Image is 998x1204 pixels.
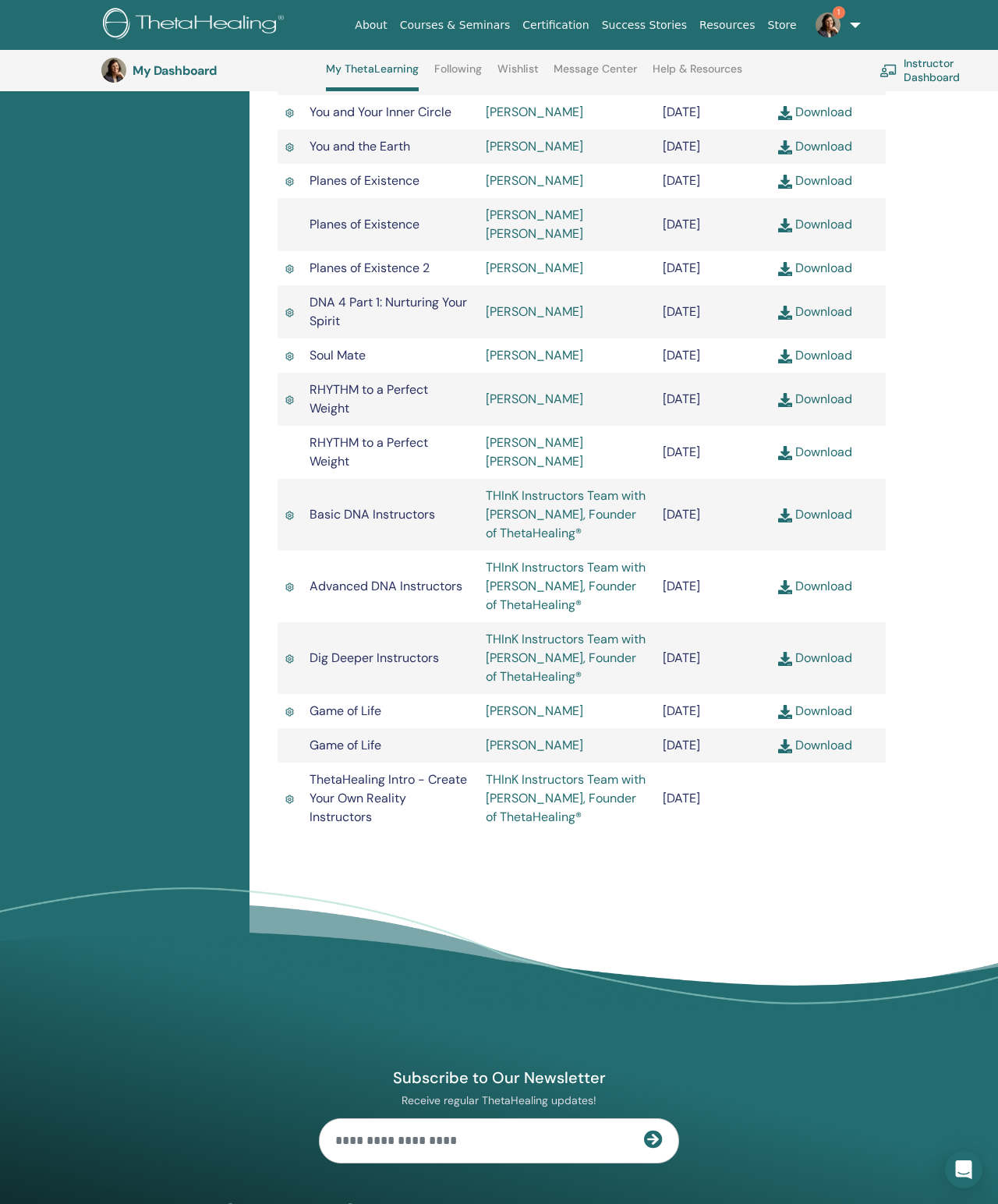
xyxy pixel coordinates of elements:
a: THInK Instructors Team with [PERSON_NAME], Founder of ThetaHealing® [486,771,646,825]
a: Download [778,391,852,407]
img: download.svg [778,262,792,276]
a: [PERSON_NAME] [PERSON_NAME] [486,207,583,242]
td: [DATE] [655,129,770,164]
span: Basic DNA Instructors [310,506,435,522]
img: download.svg [778,140,792,154]
td: [DATE] [655,198,770,251]
span: ThetaHealing Intro - Create Your Own Reality Instructors [310,771,467,825]
a: [PERSON_NAME] [486,391,583,407]
a: Wishlist [497,62,539,87]
a: Resources [693,11,762,40]
a: Certification [516,11,595,40]
a: [PERSON_NAME] [486,138,583,154]
a: Message Center [554,62,637,87]
img: Active Certificate [285,350,294,363]
img: download.svg [778,349,792,363]
a: [PERSON_NAME] [486,104,583,120]
span: DNA 4 Part 1: Nurturing Your Spirit [310,294,467,329]
a: Download [778,216,852,232]
a: [PERSON_NAME] [486,703,583,719]
a: Download [778,260,852,276]
span: 1 [833,6,845,19]
span: Planes of Existence [310,172,419,189]
td: [DATE] [655,622,770,694]
a: Help & Resources [653,62,742,87]
span: Planes of Existence 2 [310,260,430,276]
a: Download [778,578,852,594]
img: Active Certificate [285,306,294,319]
td: [DATE] [655,426,770,479]
span: Game of Life [310,737,381,753]
img: chalkboard-teacher.svg [879,64,897,77]
td: [DATE] [655,694,770,728]
a: Following [434,62,482,87]
td: [DATE] [655,479,770,551]
a: About [349,11,393,40]
img: download.svg [778,580,792,594]
a: [PERSON_NAME] [486,172,583,189]
img: default.jpg [816,12,841,37]
td: [DATE] [655,338,770,373]
span: You and Your Inner Circle [310,104,451,120]
td: [DATE] [655,95,770,129]
td: [DATE] [655,763,770,834]
a: THInK Instructors Team with [PERSON_NAME], Founder of ThetaHealing® [486,487,646,541]
a: THInK Instructors Team with [PERSON_NAME], Founder of ThetaHealing® [486,559,646,613]
img: Active Certificate [285,263,294,275]
a: Download [778,104,852,120]
img: Active Certificate [285,107,294,119]
img: default.jpg [101,58,126,83]
p: Receive regular ThetaHealing updates! [319,1093,679,1107]
span: Advanced DNA Instructors [310,578,462,594]
span: Soul Mate [310,347,366,363]
td: [DATE] [655,164,770,198]
img: Active Certificate [285,653,294,665]
a: [PERSON_NAME] [486,303,583,320]
a: Download [778,506,852,522]
td: [DATE] [655,251,770,285]
span: Planes of Existence [310,216,419,232]
a: Store [762,11,803,40]
img: download.svg [778,446,792,460]
img: Active Certificate [285,581,294,593]
img: download.svg [778,175,792,189]
a: Download [778,650,852,666]
a: [PERSON_NAME] [486,347,583,363]
a: Download [778,138,852,154]
img: Active Certificate [285,509,294,522]
a: Success Stories [596,11,693,40]
span: RHYTHM to a Perfect Weight [310,434,428,469]
img: download.svg [778,218,792,232]
span: RHYTHM to a Perfect Weight [310,381,428,416]
a: Download [778,737,852,753]
span: You and the Earth [310,138,410,154]
a: Download [778,347,852,363]
img: download.svg [778,739,792,753]
img: Active Certificate [285,706,294,718]
a: Download [778,303,852,320]
img: Active Certificate [285,141,294,154]
div: Open Intercom Messenger [945,1151,982,1188]
a: My ThetaLearning [326,62,419,91]
img: Active Certificate [285,394,294,406]
h3: My Dashboard [133,63,288,78]
img: download.svg [778,306,792,320]
span: Dig Deeper Instructors [310,650,439,666]
a: [PERSON_NAME] [PERSON_NAME] [486,434,583,469]
a: Download [778,172,852,189]
td: [DATE] [655,285,770,338]
img: download.svg [778,508,792,522]
img: download.svg [778,652,792,666]
img: download.svg [778,393,792,407]
img: download.svg [778,705,792,719]
a: [PERSON_NAME] [486,737,583,753]
img: Active Certificate [285,175,294,188]
a: Download [778,703,852,719]
td: [DATE] [655,373,770,426]
h4: Subscribe to Our Newsletter [319,1068,679,1088]
a: Courses & Seminars [394,11,517,40]
a: [PERSON_NAME] [486,260,583,276]
img: download.svg [778,106,792,120]
a: Download [778,444,852,460]
a: THInK Instructors Team with [PERSON_NAME], Founder of ThetaHealing® [486,631,646,685]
